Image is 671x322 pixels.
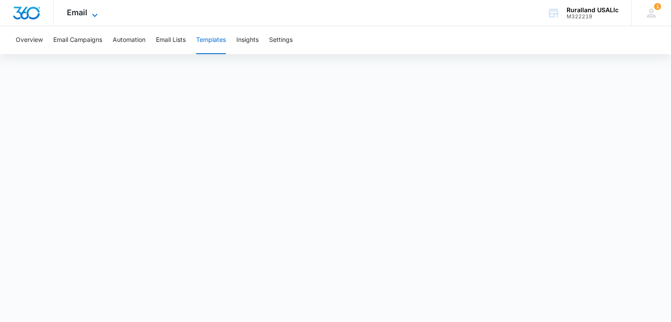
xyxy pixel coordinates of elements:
span: Email [67,8,87,17]
button: Settings [269,26,293,54]
button: Automation [113,26,145,54]
div: account name [567,7,619,14]
span: 1 [654,3,661,10]
div: account id [567,14,619,20]
button: Email Lists [156,26,186,54]
button: Overview [16,26,43,54]
button: Email Campaigns [53,26,102,54]
div: notifications count [654,3,661,10]
button: Templates [196,26,226,54]
button: Insights [236,26,259,54]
